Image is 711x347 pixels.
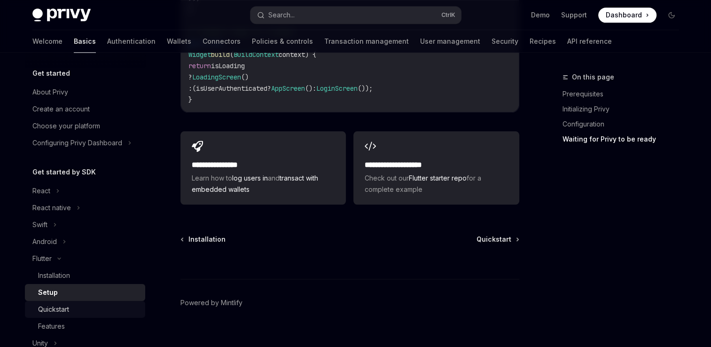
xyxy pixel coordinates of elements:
button: Configuring Privy Dashboard [25,134,145,151]
a: Powered by Mintlify [180,298,242,308]
a: Initializing Privy [563,102,687,117]
a: Waiting for Privy to be ready [563,132,687,147]
span: Ctrl K [441,11,455,19]
a: **** **** **** *Learn how tolog users inandtransact with embedded wallets [180,131,346,205]
button: Swift [25,216,145,233]
span: Check out our for a complete example [365,173,508,195]
div: Quickstart [38,304,69,315]
div: Android [32,236,57,247]
span: Installation [188,235,226,244]
a: Installation [181,235,226,244]
button: Search...CtrlK [250,7,461,24]
a: Transaction management [324,30,409,53]
span: Learn how to and [192,173,335,195]
h5: Get started [32,68,70,79]
a: log users in [232,174,268,182]
a: Policies & controls [252,30,313,53]
span: LoadingScreen [192,73,241,81]
a: API reference [567,30,612,53]
a: Configuration [563,117,687,132]
span: Quickstart [477,235,511,244]
a: Flutter starter repo [409,174,467,182]
a: Support [561,10,587,20]
a: User management [420,30,480,53]
button: React native [25,199,145,216]
a: About Privy [25,84,145,101]
a: Security [492,30,518,53]
span: Dashboard [606,10,642,20]
span: ()); [358,84,373,93]
a: Features [25,318,145,335]
a: Choose your platform [25,118,145,134]
a: Recipes [530,30,556,53]
span: } [188,95,192,104]
span: (isUserAuthenticated [192,84,267,93]
a: Create an account [25,101,145,118]
a: Quickstart [477,235,518,244]
div: React native [32,202,71,213]
span: AppScreen [271,84,305,93]
a: Welcome [32,30,63,53]
a: Basics [74,30,96,53]
div: Create an account [32,103,90,115]
img: dark logo [32,8,91,22]
button: Android [25,233,145,250]
a: Installation [25,267,145,284]
a: Wallets [167,30,191,53]
span: : [313,84,316,93]
button: Toggle dark mode [664,8,679,23]
span: isLoading [211,62,245,70]
span: On this page [572,71,614,83]
a: Demo [531,10,550,20]
div: React [32,185,50,197]
div: Search... [268,9,295,21]
div: Setup [38,287,58,298]
div: Swift [32,219,47,230]
a: Authentication [107,30,156,53]
span: LoginScreen [316,84,358,93]
a: Dashboard [598,8,656,23]
button: Flutter [25,250,145,267]
div: Choose your platform [32,120,100,132]
span: return [188,62,211,70]
span: BuildContext [234,50,279,59]
span: () [241,73,249,81]
a: Connectors [203,30,241,53]
span: ? [267,84,271,93]
a: Quickstart [25,301,145,318]
div: Installation [38,270,70,281]
span: Widget [188,50,211,59]
div: Features [38,321,65,332]
div: About Privy [32,87,68,98]
span: : [188,84,192,93]
span: context) { [279,50,316,59]
a: Prerequisites [563,87,687,102]
a: Setup [25,284,145,301]
h5: Get started by SDK [32,166,96,178]
button: React [25,182,145,199]
div: Configuring Privy Dashboard [32,137,122,149]
span: build [211,50,230,59]
span: ( [230,50,234,59]
span: () [305,84,313,93]
div: Flutter [32,253,52,264]
span: ? [188,73,192,81]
